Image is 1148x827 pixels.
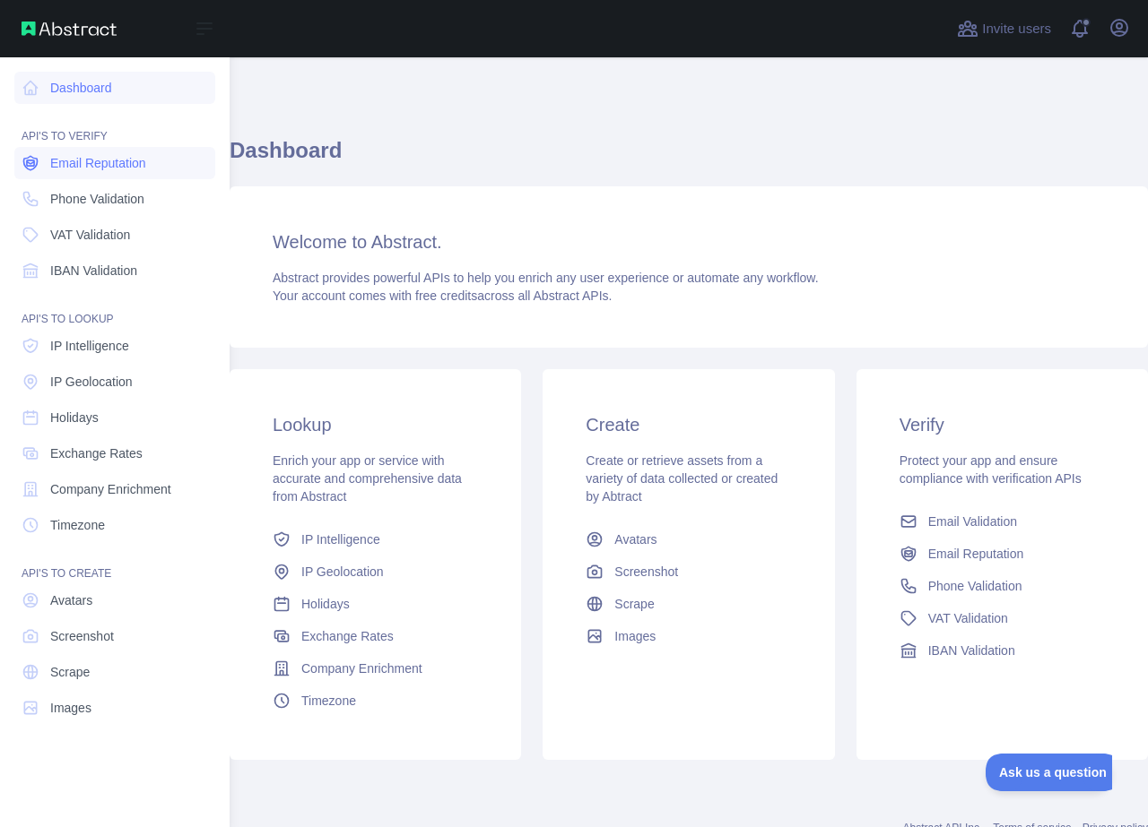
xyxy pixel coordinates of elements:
span: IP Geolocation [301,563,384,581]
span: Your account comes with across all Abstract APIs. [273,289,612,303]
a: Exchange Rates [265,620,485,652]
a: Dashboard [14,72,215,104]
a: Phone Validation [14,183,215,215]
a: IP Geolocation [14,366,215,398]
h3: Verify [900,412,1105,437]
a: Holidays [265,588,485,620]
a: Screenshot [578,556,798,588]
a: Images [578,620,798,652]
h3: Welcome to Abstract. [273,229,1105,254]
span: Company Enrichment [50,480,171,498]
span: Phone Validation [928,577,1022,595]
span: IP Geolocation [50,373,133,391]
a: Email Reputation [14,147,215,179]
span: Email Validation [928,513,1017,530]
span: Create or retrieve assets from a variety of data collected or created by Abtract [586,453,778,504]
a: IBAN Validation [14,254,215,287]
div: API'S TO VERIFY [14,108,215,143]
span: Scrape [614,595,654,613]
span: Images [614,627,656,645]
span: Timezone [50,516,105,534]
span: Timezone [301,692,356,710]
a: Timezone [265,685,485,717]
h3: Lookup [273,412,478,437]
span: Images [50,699,91,717]
button: Invite users [953,14,1055,43]
span: Exchange Rates [50,444,143,462]
span: free credits [415,289,477,303]
span: Holidays [301,595,350,613]
a: Company Enrichment [14,473,215,505]
span: Enrich your app or service with accurate and comprehensive data from Abstract [273,453,462,504]
iframe: Toggle Customer Support [986,754,1112,791]
span: Abstract provides powerful APIs to help you enrich any user experience or automate any workflow. [273,271,819,285]
div: API'S TO CREATE [14,545,215,581]
span: Scrape [50,663,90,681]
a: VAT Validation [892,602,1112,634]
a: VAT Validation [14,219,215,251]
div: API'S TO LOOKUP [14,290,215,326]
a: Scrape [578,588,798,620]
a: Phone Validation [892,570,1112,602]
span: VAT Validation [928,609,1008,627]
span: Email Reputation [50,154,146,172]
a: Company Enrichment [265,652,485,685]
span: IBAN Validation [50,262,137,280]
a: Images [14,692,215,724]
a: IP Geolocation [265,556,485,588]
span: IP Intelligence [50,337,129,355]
a: Email Validation [892,505,1112,538]
span: VAT Validation [50,226,130,244]
a: IP Intelligence [265,523,485,556]
span: IBAN Validation [928,642,1015,659]
a: IBAN Validation [892,634,1112,667]
span: Avatars [614,530,657,548]
span: IP Intelligence [301,530,380,548]
a: Screenshot [14,620,215,652]
span: Phone Validation [50,190,144,208]
span: Email Reputation [928,545,1024,563]
span: Company Enrichment [301,659,422,677]
a: Avatars [14,584,215,616]
span: Holidays [50,409,99,426]
img: Abstract API [22,22,117,36]
h3: Create [586,412,791,437]
a: Scrape [14,656,215,688]
a: Timezone [14,509,215,541]
a: Email Reputation [892,538,1112,570]
span: Screenshot [614,563,678,581]
span: Invite users [982,19,1051,39]
a: Exchange Rates [14,437,215,469]
a: IP Intelligence [14,330,215,362]
span: Exchange Rates [301,627,394,645]
h1: Dashboard [230,136,1148,179]
span: Avatars [50,591,92,609]
a: Holidays [14,401,215,434]
a: Avatars [578,523,798,556]
span: Screenshot [50,627,114,645]
span: Protect your app and ensure compliance with verification APIs [900,453,1082,486]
